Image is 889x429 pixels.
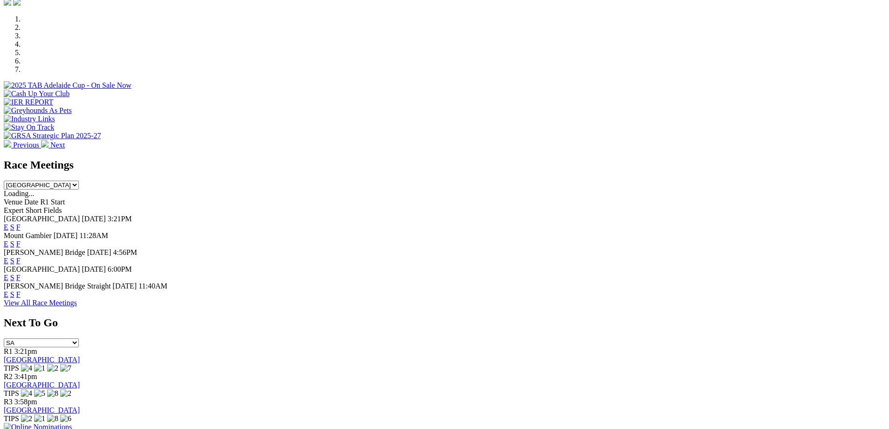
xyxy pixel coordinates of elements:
img: GRSA Strategic Plan 2025-27 [4,132,101,140]
img: 4 [21,389,32,398]
span: TIPS [4,389,19,397]
span: [GEOGRAPHIC_DATA] [4,215,80,223]
a: F [16,274,21,281]
img: chevron-right-pager-white.svg [41,140,49,148]
span: Fields [43,206,62,214]
span: 3:21pm [14,347,37,355]
a: E [4,257,8,265]
h2: Next To Go [4,316,885,329]
img: IER REPORT [4,98,53,106]
span: [DATE] [87,248,112,256]
a: S [10,257,14,265]
a: E [4,223,8,231]
h2: Race Meetings [4,159,885,171]
img: 6 [60,415,71,423]
img: Industry Links [4,115,55,123]
span: Mount Gambier [4,232,52,239]
span: 4:56PM [113,248,137,256]
img: 4 [21,364,32,373]
span: [DATE] [82,265,106,273]
span: 11:28AM [79,232,108,239]
a: F [16,257,21,265]
span: R2 [4,373,13,380]
a: E [4,290,8,298]
img: Greyhounds As Pets [4,106,72,115]
img: 2025 TAB Adelaide Cup - On Sale Now [4,81,132,90]
a: E [4,240,8,248]
a: [GEOGRAPHIC_DATA] [4,381,80,389]
span: 6:00PM [108,265,132,273]
img: 7 [60,364,71,373]
span: [DATE] [112,282,137,290]
a: Previous [4,141,41,149]
a: S [10,240,14,248]
span: R1 [4,347,13,355]
a: F [16,290,21,298]
a: Next [41,141,65,149]
span: R1 Start [40,198,65,206]
span: Date [24,198,38,206]
span: Next [50,141,65,149]
a: S [10,274,14,281]
a: F [16,240,21,248]
span: [GEOGRAPHIC_DATA] [4,265,80,273]
span: R3 [4,398,13,406]
img: Cash Up Your Club [4,90,70,98]
span: [DATE] [54,232,78,239]
img: 2 [60,389,71,398]
img: 1 [34,415,45,423]
span: [PERSON_NAME] Bridge Straight [4,282,111,290]
img: 2 [21,415,32,423]
span: TIPS [4,364,19,372]
span: Previous [13,141,39,149]
span: 11:40AM [139,282,168,290]
span: 3:21PM [108,215,132,223]
img: 1 [34,364,45,373]
img: 8 [47,415,58,423]
a: View All Race Meetings [4,299,77,307]
span: Expert [4,206,24,214]
span: 3:41pm [14,373,37,380]
span: 3:58pm [14,398,37,406]
a: S [10,223,14,231]
img: Stay On Track [4,123,54,132]
span: Loading... [4,190,34,197]
span: Short [26,206,42,214]
span: TIPS [4,415,19,422]
a: E [4,274,8,281]
img: chevron-left-pager-white.svg [4,140,11,148]
a: S [10,290,14,298]
span: [DATE] [82,215,106,223]
a: [GEOGRAPHIC_DATA] [4,356,80,364]
span: [PERSON_NAME] Bridge [4,248,85,256]
img: 5 [34,389,45,398]
span: Venue [4,198,22,206]
a: F [16,223,21,231]
img: 2 [47,364,58,373]
img: 8 [47,389,58,398]
a: [GEOGRAPHIC_DATA] [4,406,80,414]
